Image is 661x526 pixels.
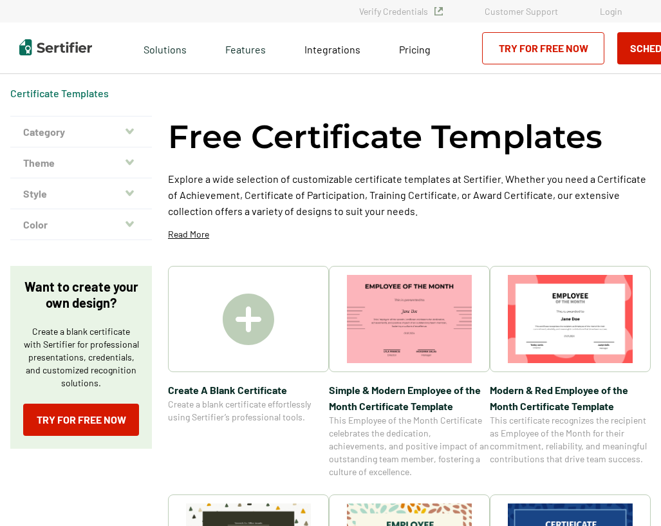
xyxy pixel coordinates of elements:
a: Integrations [304,40,360,56]
img: Simple & Modern Employee of the Month Certificate Template [347,275,472,363]
a: Login [600,6,622,17]
a: Verify Credentials [359,6,443,17]
a: Try for Free Now [23,404,139,436]
span: Create A Blank Certificate [168,382,329,398]
p: Want to create your own design? [23,279,139,311]
button: Color [10,209,152,240]
button: Theme [10,147,152,178]
p: Explore a wide selection of customizable certificate templates at Sertifier. Whether you need a C... [168,171,651,219]
span: Certificate Templates [10,87,109,100]
p: Create a blank certificate with Sertifier for professional presentations, credentials, and custom... [23,325,139,390]
span: Pricing [399,43,431,55]
a: Certificate Templates [10,87,109,99]
a: Modern & Red Employee of the Month Certificate TemplateModern & Red Employee of the Month Certifi... [490,266,651,478]
img: Modern & Red Employee of the Month Certificate Template [508,275,633,363]
button: Style [10,178,152,209]
a: Customer Support [485,6,558,17]
span: Simple & Modern Employee of the Month Certificate Template [329,382,490,414]
span: Solutions [144,40,187,56]
span: This certificate recognizes the recipient as Employee of the Month for their commitment, reliabil... [490,414,651,465]
p: Read More [168,228,209,241]
span: Integrations [304,43,360,55]
span: Features [225,40,266,56]
img: Create A Blank Certificate [223,294,274,345]
div: Breadcrumb [10,87,109,100]
button: Category [10,117,152,147]
a: Simple & Modern Employee of the Month Certificate TemplateSimple & Modern Employee of the Month C... [329,266,490,478]
span: This Employee of the Month Certificate celebrates the dedication, achievements, and positive impa... [329,414,490,478]
a: Try for Free Now [482,32,604,64]
h1: Free Certificate Templates [168,116,602,158]
img: Verified [434,7,443,15]
span: Modern & Red Employee of the Month Certificate Template [490,382,651,414]
img: Sertifier | Digital Credentialing Platform [19,39,92,55]
span: Create a blank certificate effortlessly using Sertifier’s professional tools. [168,398,329,424]
a: Pricing [399,40,431,56]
